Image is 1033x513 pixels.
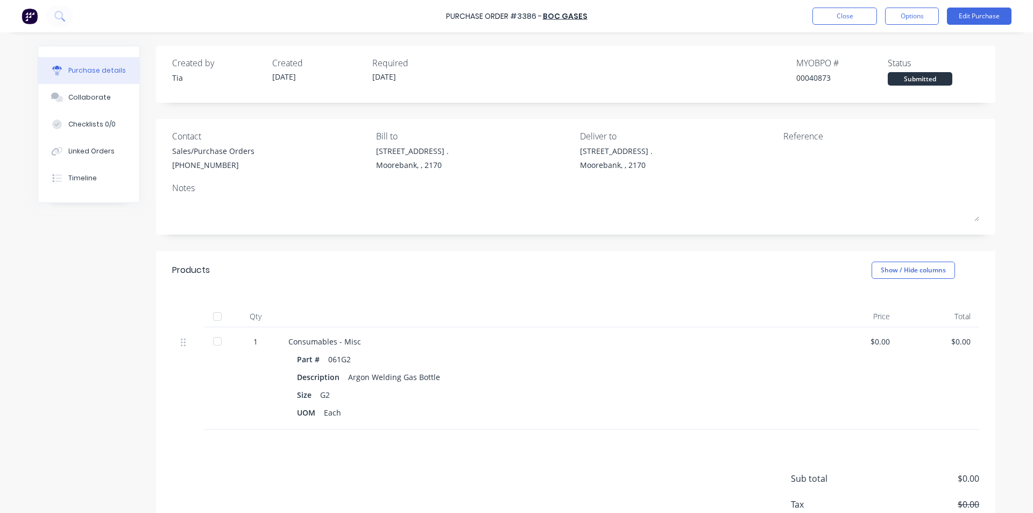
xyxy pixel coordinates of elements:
div: Purchase Order #3386 - [446,11,542,22]
div: Each [324,405,341,420]
div: Required [372,57,464,69]
span: $0.00 [872,472,979,485]
div: [PHONE_NUMBER] [172,159,254,171]
button: Show / Hide columns [872,262,955,279]
div: Notes [172,181,979,194]
div: $0.00 [826,336,890,347]
div: Moorebank, , 2170 [376,159,449,171]
div: Submitted [888,72,952,86]
button: Timeline [38,165,139,192]
button: Options [885,8,939,25]
div: Collaborate [68,93,111,102]
button: Checklists 0/0 [38,111,139,138]
div: Sales/Purchase Orders [172,145,254,157]
div: Price [818,306,898,327]
div: [STREET_ADDRESS] . [376,145,449,157]
div: Deliver to [580,130,776,143]
div: 00040873 [796,72,888,83]
div: G2 [320,387,330,403]
div: Moorebank, , 2170 [580,159,653,171]
div: $0.00 [907,336,971,347]
div: Contact [172,130,368,143]
div: Linked Orders [68,146,115,156]
div: Status [888,57,979,69]
div: Description [297,369,348,385]
div: Consumables - Misc [288,336,809,347]
div: Checklists 0/0 [68,120,116,129]
div: 1 [240,336,271,347]
div: Part # [297,352,328,367]
button: Close [812,8,877,25]
a: BOC Gases [543,11,588,22]
div: [STREET_ADDRESS] . [580,145,653,157]
div: Created [272,57,364,69]
div: UOM [297,405,324,420]
div: Qty [231,306,280,327]
div: Products [172,264,210,277]
div: Size [297,387,320,403]
button: Purchase details [38,57,139,84]
img: Factory [22,8,38,24]
div: Total [898,306,979,327]
div: Timeline [68,173,97,183]
div: Created by [172,57,264,69]
span: Tax [791,498,872,511]
div: Tia [172,72,264,83]
div: MYOB PO # [796,57,888,69]
div: 061G2 [328,352,351,367]
span: Sub total [791,472,872,485]
button: Edit Purchase [947,8,1011,25]
div: Reference [783,130,979,143]
div: Argon Welding Gas Bottle [348,369,440,385]
button: Collaborate [38,84,139,111]
span: $0.00 [872,498,979,511]
div: Purchase details [68,66,126,75]
button: Linked Orders [38,138,139,165]
div: Bill to [376,130,572,143]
